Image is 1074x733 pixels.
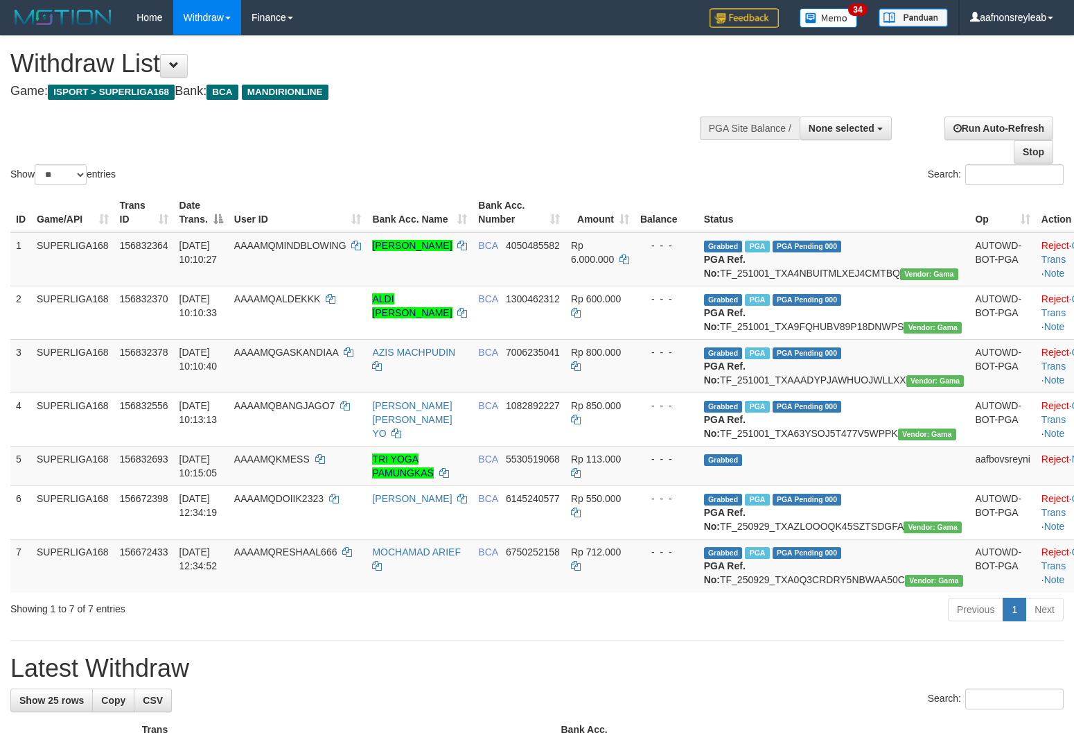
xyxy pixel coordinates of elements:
[1041,240,1069,251] a: Reject
[800,117,892,140] button: None selected
[640,292,693,306] div: - - -
[948,598,1003,621] a: Previous
[698,286,970,339] td: TF_251001_TXA9FQHUBV89P18DNWPS
[31,485,114,539] td: SUPERLIGA168
[1041,293,1069,304] a: Reject
[800,8,858,28] img: Button%20Memo.svg
[10,85,702,98] h4: Game: Bank:
[473,193,565,232] th: Bank Acc. Number: activate to sort column ascending
[478,293,498,304] span: BCA
[565,193,635,232] th: Amount: activate to sort column ascending
[372,400,452,439] a: [PERSON_NAME] [PERSON_NAME] YO
[1044,321,1065,332] a: Note
[10,539,31,592] td: 7
[704,361,746,386] b: PGA Ref. No:
[242,85,328,100] span: MANDIRIONLINE
[704,241,743,252] span: Grabbed
[571,293,621,304] span: Rp 600.000
[10,393,31,446] td: 4
[179,546,218,571] span: [DATE] 12:34:52
[640,452,693,466] div: - - -
[1044,521,1065,532] a: Note
[101,695,125,706] span: Copy
[1044,268,1065,279] a: Note
[704,560,746,585] b: PGA Ref. No:
[31,286,114,339] td: SUPERLIGA168
[571,400,621,411] span: Rp 850.000
[745,347,769,359] span: Marked by aafsoycanthlai
[879,8,948,27] img: panduan.png
[969,232,1035,286] td: AUTOWD-BOT-PGA
[506,454,560,465] span: Copy 5530519068 to clipboard
[120,400,168,411] span: 156832556
[19,695,84,706] span: Show 25 rows
[234,454,310,465] span: AAAAMQKMESS
[1041,400,1069,411] a: Reject
[904,521,962,533] span: Vendor URL: https://trx31.1velocity.biz
[704,294,743,306] span: Grabbed
[1025,598,1064,621] a: Next
[478,347,498,358] span: BCA
[478,400,498,411] span: BCA
[571,454,621,465] span: Rp 113.000
[905,575,963,587] span: Vendor URL: https://trx31.1velocity.biz
[965,164,1064,185] input: Search:
[1044,374,1065,386] a: Note
[969,393,1035,446] td: AUTOWD-BOT-PGA
[506,347,560,358] span: Copy 7006235041 to clipboard
[234,293,321,304] span: AAAAMQALDEKKK
[745,494,769,506] span: Marked by aafsoycanthlai
[10,50,702,78] h1: Withdraw List
[773,401,842,413] span: PGA Pending
[745,547,769,559] span: Marked by aafsoycanthlai
[206,85,238,100] span: BCA
[367,193,473,232] th: Bank Acc. Name: activate to sort column ascending
[969,446,1035,485] td: aafbovsreyni
[640,492,693,506] div: - - -
[143,695,163,706] span: CSV
[478,240,498,251] span: BCA
[506,493,560,504] span: Copy 6145240577 to clipboard
[10,193,31,232] th: ID
[969,539,1035,592] td: AUTOWD-BOT-PGA
[1044,574,1065,585] a: Note
[1014,140,1053,164] a: Stop
[31,193,114,232] th: Game/API: activate to sort column ascending
[506,240,560,251] span: Copy 4050485582 to clipboard
[10,232,31,286] td: 1
[48,85,175,100] span: ISPORT > SUPERLIGA168
[229,193,367,232] th: User ID: activate to sort column ascending
[698,539,970,592] td: TF_250929_TXA0Q3CRDRY5NBWAA50C
[372,347,455,358] a: AZIS MACHPUDIN
[234,546,337,558] span: AAAAMQRESHAAL666
[698,193,970,232] th: Status
[179,240,218,265] span: [DATE] 10:10:27
[906,375,965,387] span: Vendor URL: https://trx31.1velocity.biz
[10,655,1064,682] h1: Latest Withdraw
[773,241,842,252] span: PGA Pending
[969,485,1035,539] td: AUTOWD-BOT-PGA
[31,446,114,485] td: SUPERLIGA168
[571,546,621,558] span: Rp 712.000
[571,240,614,265] span: Rp 6.000.000
[372,493,452,504] a: [PERSON_NAME]
[704,347,743,359] span: Grabbed
[179,454,218,478] span: [DATE] 10:15:05
[1041,347,1069,358] a: Reject
[944,117,1053,140] a: Run Auto-Refresh
[35,164,87,185] select: Showentries
[31,393,114,446] td: SUPERLIGA168
[848,3,867,16] span: 34
[234,347,338,358] span: AAAAMQGASKANDIAA
[506,400,560,411] span: Copy 1082892227 to clipboard
[745,241,769,252] span: Marked by aafsoycanthlai
[120,454,168,465] span: 156832693
[31,539,114,592] td: SUPERLIGA168
[640,239,693,252] div: - - -
[234,493,324,504] span: AAAAMQDOIIK2323
[179,347,218,372] span: [DATE] 10:10:40
[704,307,746,332] b: PGA Ref. No:
[10,7,116,28] img: MOTION_logo.png
[120,347,168,358] span: 156832378
[704,454,743,466] span: Grabbed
